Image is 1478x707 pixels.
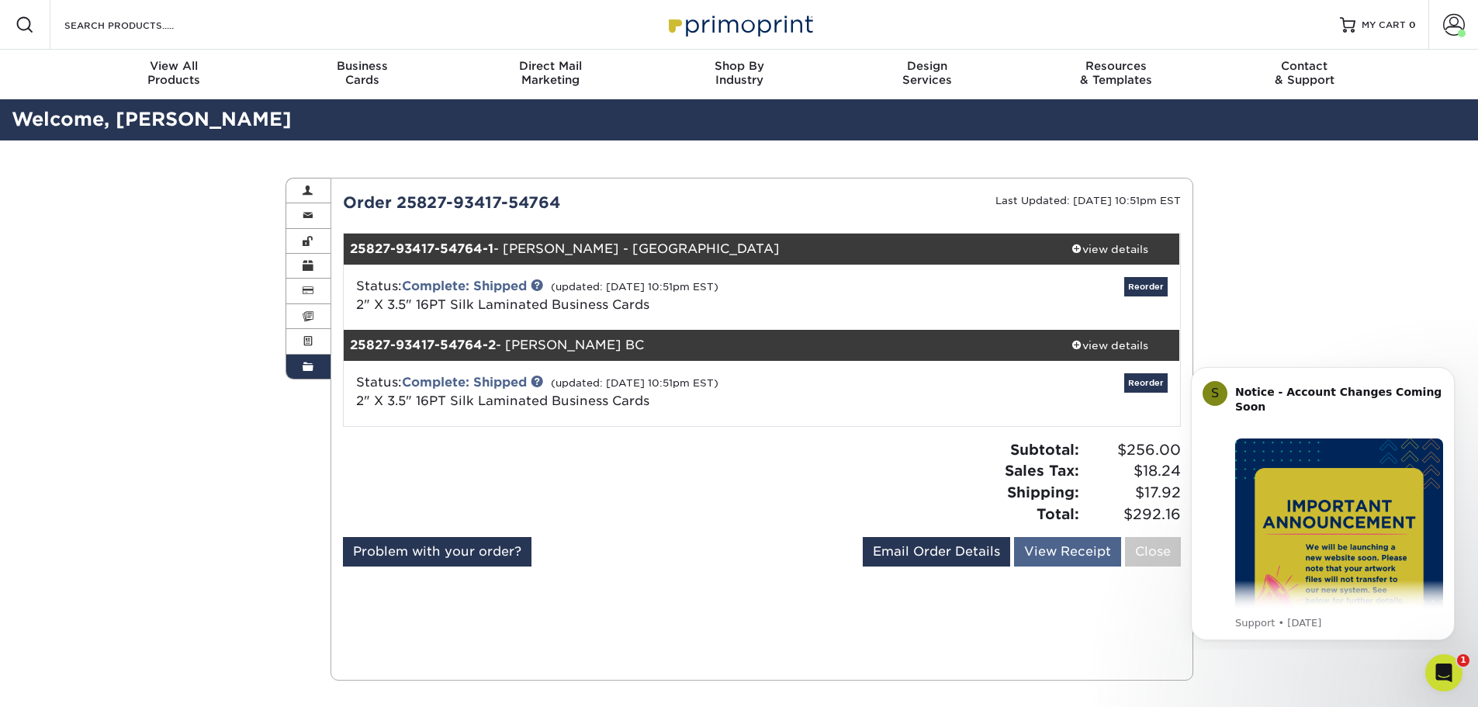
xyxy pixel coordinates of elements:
[350,338,496,352] strong: 25827-93417-54764-2
[1210,50,1399,99] a: Contact& Support
[456,59,645,73] span: Direct Mail
[350,241,493,256] strong: 25827-93417-54764-1
[402,279,527,293] a: Complete: Shipped
[645,50,833,99] a: Shop ByIndustry
[1457,654,1469,667] span: 1
[1040,330,1180,361] a: view details
[833,59,1022,87] div: Services
[551,281,718,293] small: (updated: [DATE] 10:51pm EST)
[344,373,901,411] div: Status:
[344,330,1040,361] div: - [PERSON_NAME] BC
[995,195,1181,206] small: Last Updated: [DATE] 10:51pm EST
[331,191,762,214] div: Order 25827-93417-54764
[1084,439,1181,461] span: $256.00
[80,59,268,87] div: Products
[356,297,649,312] a: 2" X 3.5" 16PT Silk Laminated Business Cards
[1040,234,1180,265] a: view details
[1037,505,1079,522] strong: Total:
[863,537,1010,567] a: Email Order Details
[1362,19,1406,32] span: MY CART
[402,375,527,390] a: Complete: Shipped
[1022,50,1210,99] a: Resources& Templates
[1168,353,1478,650] iframe: Intercom notifications message
[268,59,456,73] span: Business
[268,50,456,99] a: BusinessCards
[833,50,1022,99] a: DesignServices
[1210,59,1399,73] span: Contact
[1014,537,1121,567] a: View Receipt
[80,59,268,73] span: View All
[1005,462,1079,479] strong: Sales Tax:
[1007,483,1079,501] strong: Shipping:
[833,59,1022,73] span: Design
[1022,59,1210,73] span: Resources
[63,16,214,34] input: SEARCH PRODUCTS.....
[4,660,132,702] iframe: Google Customer Reviews
[1010,441,1079,458] strong: Subtotal:
[1210,59,1399,87] div: & Support
[1425,654,1462,691] iframe: Intercom live chat
[1084,482,1181,504] span: $17.92
[1084,460,1181,482] span: $18.24
[344,277,901,314] div: Status:
[551,377,718,389] small: (updated: [DATE] 10:51pm EST)
[1409,19,1416,30] span: 0
[344,234,1040,265] div: - [PERSON_NAME] - [GEOGRAPHIC_DATA]
[645,59,833,73] span: Shop By
[1084,504,1181,525] span: $292.16
[1040,241,1180,257] div: view details
[1022,59,1210,87] div: & Templates
[268,59,456,87] div: Cards
[1040,338,1180,353] div: view details
[356,393,649,408] a: 2" X 3.5" 16PT Silk Laminated Business Cards
[662,8,817,41] img: Primoprint
[1124,277,1168,296] a: Reorder
[343,537,531,567] a: Problem with your order?
[456,59,645,87] div: Marketing
[645,59,833,87] div: Industry
[1125,537,1181,567] a: Close
[456,50,645,99] a: Direct MailMarketing
[1124,373,1168,393] a: Reorder
[80,50,268,99] a: View AllProducts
